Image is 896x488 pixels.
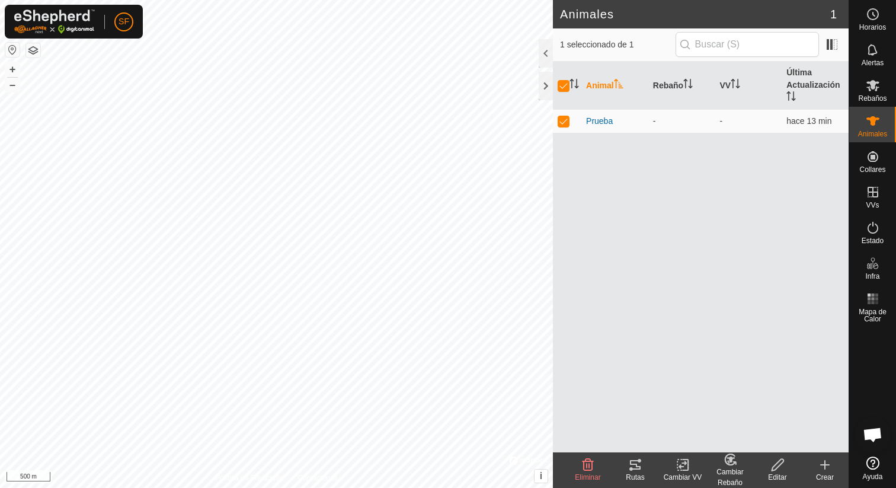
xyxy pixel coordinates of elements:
button: Restablecer Mapa [5,43,20,57]
span: Rebaños [858,95,887,102]
span: Collares [859,166,885,173]
img: Logo Gallagher [14,9,95,34]
span: Infra [865,273,879,280]
a: Ayuda [849,452,896,485]
span: Prueba [586,115,613,127]
button: – [5,78,20,92]
th: Animal [581,62,648,110]
span: Mapa de Calor [852,308,893,323]
span: Animales [858,130,887,138]
button: Capas del Mapa [26,43,40,58]
th: Última Actualización [782,62,849,110]
div: Cambiar Rebaño [706,467,754,488]
span: Horarios [859,24,886,31]
span: 1 [830,5,837,23]
p-sorticon: Activar para ordenar [786,93,796,103]
p-sorticon: Activar para ordenar [683,81,693,90]
p-sorticon: Activar para ordenar [731,81,740,90]
span: Ayuda [863,473,883,480]
div: Cambiar VV [659,472,706,483]
a: Contáctenos [298,473,338,483]
app-display-virtual-paddock-transition: - [720,116,723,126]
th: Rebaño [648,62,715,110]
span: i [540,471,542,481]
span: SF [119,15,129,28]
th: VV [715,62,782,110]
div: Rutas [612,472,659,483]
span: Alertas [862,59,884,66]
span: VVs [866,202,879,209]
p-sorticon: Activar para ordenar [614,81,623,90]
button: + [5,62,20,76]
button: i [535,470,548,483]
div: Editar [754,472,801,483]
a: Política de Privacidad [215,473,283,483]
input: Buscar (S) [676,32,819,57]
div: - [653,115,711,127]
span: 1 seleccionado de 1 [560,39,676,51]
h2: Animales [560,7,830,21]
span: 29 sept 2025, 8:49 [786,116,831,126]
div: Open chat [855,417,891,452]
span: Eliminar [575,473,600,481]
div: Crear [801,472,849,483]
p-sorticon: Activar para ordenar [569,81,579,90]
span: Estado [862,237,884,244]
